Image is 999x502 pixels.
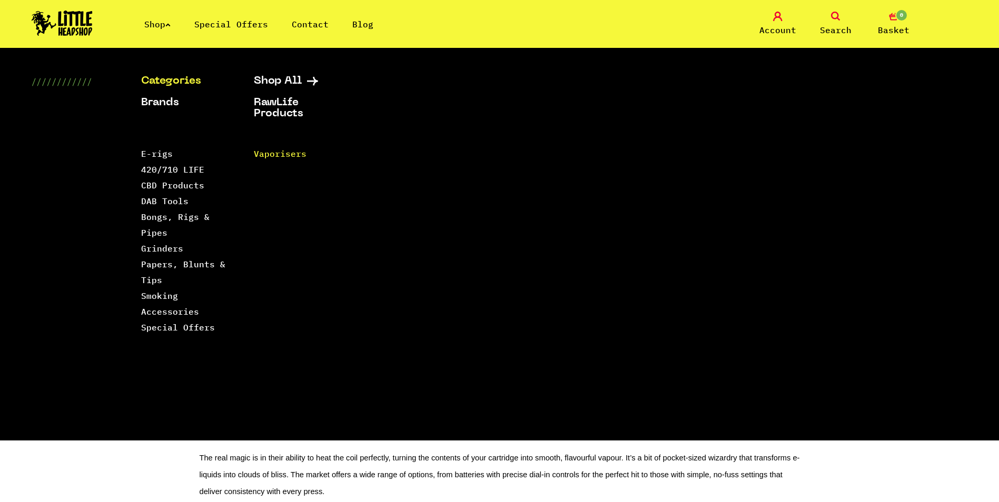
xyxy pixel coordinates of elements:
a: Brands [141,97,228,108]
img: Little Head Shop Logo [32,11,93,36]
a: E-rigs [141,148,173,159]
a: Special Offers [141,322,215,333]
a: 0 Basket [867,12,920,36]
a: DAB Tools [141,196,189,206]
span: Account [759,24,796,36]
a: Bongs, Rigs & Pipes [141,212,210,238]
span: The real magic is in their ability to heat the coil perfectly, turning the contents of your cartr... [200,454,800,496]
a: Papers, Blunts & Tips [141,259,225,285]
a: 420/710 LIFE [141,164,204,175]
span: 0 [895,9,908,22]
a: Shop [144,19,171,29]
a: Grinders [141,243,183,254]
a: RawLife Products [254,97,340,119]
a: Search [809,12,862,36]
span: Basket [878,24,909,36]
a: Categories [141,76,228,87]
a: Blog [352,19,373,29]
a: CBD Products [141,180,204,190]
a: Vaporisers [254,148,306,159]
span: Search [820,24,852,36]
a: Shop All [254,76,340,87]
a: Special Offers [194,19,268,29]
a: Contact [292,19,329,29]
a: Smoking Accessories [141,290,199,317]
